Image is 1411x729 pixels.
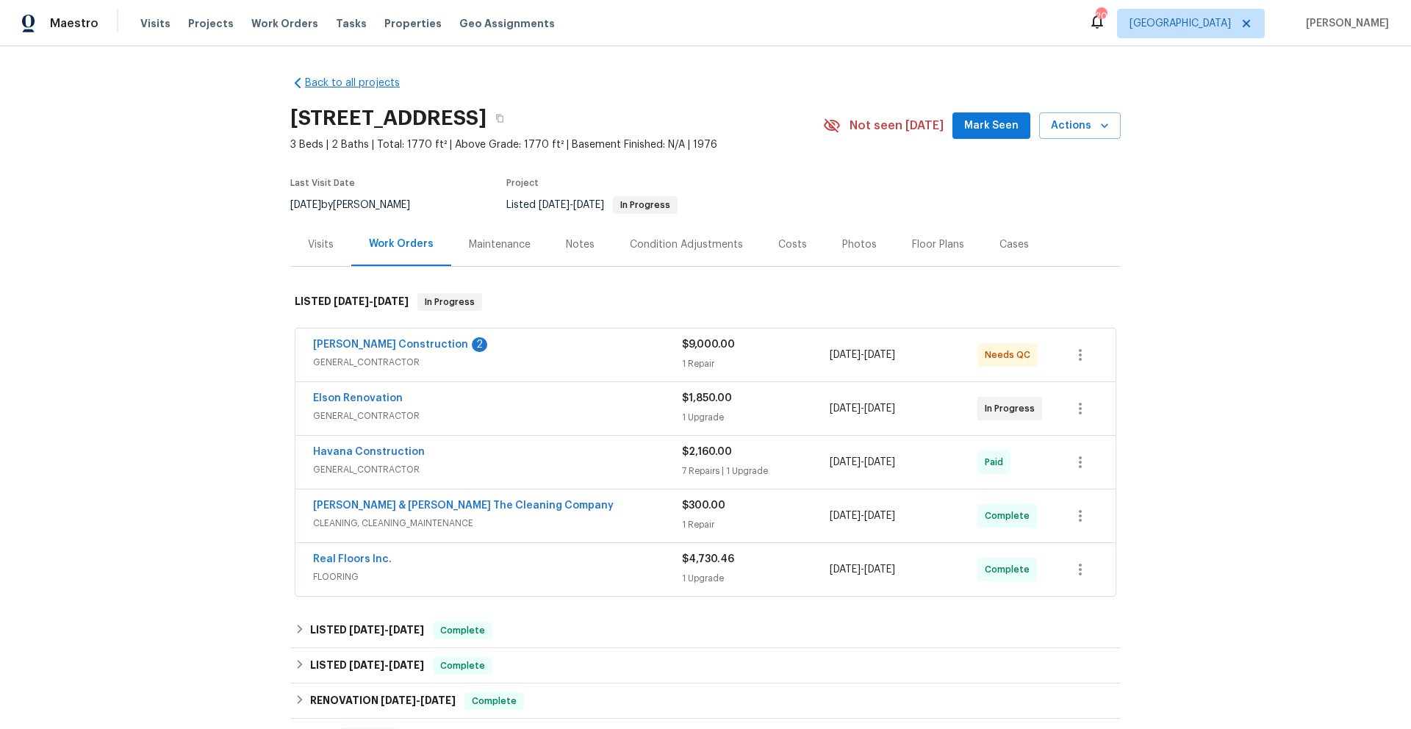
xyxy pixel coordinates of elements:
span: [DATE] [573,200,604,210]
div: LISTED [DATE]-[DATE]Complete [290,648,1121,683]
span: - [539,200,604,210]
div: 7 Repairs | 1 Upgrade [682,464,830,478]
span: $2,160.00 [682,447,732,457]
span: Not seen [DATE] [850,118,944,133]
div: Floor Plans [912,237,964,252]
span: [DATE] [539,200,570,210]
div: Visits [308,237,334,252]
span: Needs QC [985,348,1036,362]
span: [DATE] [290,200,321,210]
span: [DATE] [864,457,895,467]
a: Havana Construction [313,447,425,457]
div: 1 Upgrade [682,571,830,586]
h6: LISTED [295,293,409,311]
span: [DATE] [373,296,409,306]
span: [DATE] [334,296,369,306]
span: Work Orders [251,16,318,31]
span: - [830,401,895,416]
span: In Progress [985,401,1041,416]
h6: RENOVATION [310,692,456,710]
span: - [349,625,424,635]
span: Maestro [50,16,98,31]
span: [DATE] [864,511,895,521]
div: 1 Repair [682,517,830,532]
span: [DATE] [864,403,895,414]
span: Mark Seen [964,117,1019,135]
div: Notes [566,237,595,252]
div: by [PERSON_NAME] [290,196,428,214]
span: Complete [434,623,491,638]
a: Elson Renovation [313,393,403,403]
h6: LISTED [310,622,424,639]
div: 1 Repair [682,356,830,371]
span: Properties [384,16,442,31]
div: Photos [842,237,877,252]
span: [DATE] [830,403,861,414]
span: [DATE] [389,625,424,635]
span: - [830,509,895,523]
span: [DATE] [830,350,861,360]
span: Complete [985,509,1035,523]
span: Actions [1051,117,1109,135]
span: [DATE] [864,564,895,575]
a: [PERSON_NAME] Construction [313,340,468,350]
div: LISTED [DATE]-[DATE]Complete [290,613,1121,648]
span: $4,730.46 [682,554,734,564]
span: [PERSON_NAME] [1300,16,1389,31]
span: Listed [506,200,678,210]
span: Paid [985,455,1009,470]
a: [PERSON_NAME] & [PERSON_NAME] The Cleaning Company [313,500,614,511]
span: - [830,348,895,362]
span: FLOORING [313,570,682,584]
div: RENOVATION [DATE]-[DATE]Complete [290,683,1121,719]
div: Costs [778,237,807,252]
span: Last Visit Date [290,179,355,187]
div: Condition Adjustments [630,237,743,252]
div: LISTED [DATE]-[DATE]In Progress [290,279,1121,326]
div: Maintenance [469,237,531,252]
span: [DATE] [864,350,895,360]
span: [DATE] [830,511,861,521]
h6: LISTED [310,657,424,675]
div: Work Orders [369,237,434,251]
button: Copy Address [487,105,513,132]
span: Complete [434,658,491,673]
span: [DATE] [389,660,424,670]
span: Projects [188,16,234,31]
span: [GEOGRAPHIC_DATA] [1130,16,1231,31]
span: - [830,455,895,470]
span: GENERAL_CONTRACTOR [313,462,682,477]
span: CLEANING, CLEANING_MAINTENANCE [313,516,682,531]
button: Actions [1039,112,1121,140]
span: [DATE] [349,660,384,670]
span: [DATE] [381,695,416,705]
div: 2 [472,337,487,352]
button: Mark Seen [952,112,1030,140]
span: Tasks [336,18,367,29]
span: [DATE] [830,564,861,575]
span: 3 Beds | 2 Baths | Total: 1770 ft² | Above Grade: 1770 ft² | Basement Finished: N/A | 1976 [290,137,823,152]
span: - [334,296,409,306]
span: Project [506,179,539,187]
span: [DATE] [420,695,456,705]
a: Real Floors Inc. [313,554,392,564]
span: In Progress [419,295,481,309]
span: [DATE] [830,457,861,467]
span: GENERAL_CONTRACTOR [313,409,682,423]
div: Cases [999,237,1029,252]
div: 1 Upgrade [682,410,830,425]
span: - [830,562,895,577]
a: Back to all projects [290,76,431,90]
span: - [349,660,424,670]
span: Complete [466,694,523,708]
span: $9,000.00 [682,340,735,350]
span: GENERAL_CONTRACTOR [313,355,682,370]
span: $300.00 [682,500,725,511]
span: Geo Assignments [459,16,555,31]
span: Visits [140,16,170,31]
span: - [381,695,456,705]
span: $1,850.00 [682,393,732,403]
div: 20 [1096,9,1106,24]
span: In Progress [614,201,676,209]
span: Complete [985,562,1035,577]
